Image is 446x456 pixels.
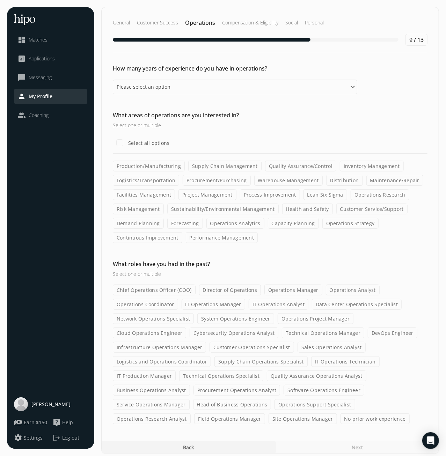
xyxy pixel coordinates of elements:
label: Sustainability/Environmental Management [167,204,279,214]
label: Health and Safety [282,204,333,214]
h2: How many years of experience do you have in operations? [113,64,357,73]
label: Data Center Operations Specialist [312,299,402,310]
label: Site Operations Manager [269,413,337,424]
label: Lean Six Sigma [304,189,348,200]
label: Customer Operations Specialist [210,342,294,353]
label: Service Operations Manager [113,399,190,410]
span: payments [14,418,22,427]
span: logout [52,434,61,442]
label: Operations Research Analyst [113,413,191,424]
button: settingsSettings [14,434,43,442]
img: hh-logo-white [14,14,35,25]
button: paymentsEarn $150 [14,418,47,427]
label: Operations Analytics [206,218,264,229]
label: Quality Assurance Operations Analyst [267,370,366,381]
label: Production/Manufacturing [113,161,185,171]
label: Risk Management [113,204,164,214]
label: Inventory Management [340,161,404,171]
label: Infrastructure Operations Manager [113,342,206,353]
label: Demand Planning [113,218,164,229]
h2: What roles have you had in the past? [113,260,357,268]
label: Head of Business Operations [193,399,271,410]
label: Continuous Improvement [113,232,182,243]
label: DevOps Engineer [368,328,417,338]
a: chat_bubble_outlineMessaging [17,73,84,82]
span: Messaging [29,74,52,81]
a: paymentsEarn $150 [14,418,49,427]
label: System Operations Engineer [197,313,274,324]
label: Select all options [127,139,170,147]
label: Logistics/Transportation [113,175,179,186]
h2: Compensation & Eligibility [222,19,278,26]
label: Customer Service/Support [336,204,408,214]
label: Operations Manager [264,285,322,295]
label: Procurement Operations Analyst [193,385,280,396]
label: Sales Operations Analyst [298,342,366,353]
label: Business Operations Analyst [113,385,190,396]
label: IT Operations Technician [311,356,380,367]
span: Applications [29,55,55,62]
label: Operations Analyst [326,285,380,295]
a: settingsSettings [14,434,49,442]
label: Software Operations Engineer [284,385,364,396]
a: analyticsApplications [17,54,84,63]
span: [PERSON_NAME] [31,401,71,408]
a: personMy Profile [17,92,84,101]
h2: General [113,19,130,26]
h2: Operations [185,19,215,27]
h3: Select one or multiple [113,122,357,129]
span: live_help [52,418,61,427]
span: person [17,92,26,101]
label: Capacity Planning [268,218,319,229]
label: Process Improvement [240,189,300,200]
a: peopleCoaching [17,111,84,119]
label: Facilities Management [113,189,175,200]
label: Supply Chain Management [188,161,262,171]
span: dashboard [17,36,26,44]
label: IT Operations Analyst [249,299,308,310]
label: Warehouse Management [254,175,323,186]
label: Distribution [326,175,363,186]
label: Operations Research [351,189,409,200]
span: Back [183,444,194,451]
label: Procurement/Purchasing [183,175,251,186]
span: Coaching [29,112,49,119]
label: IT Production Manager [113,370,176,381]
h2: What areas of operations are you interested in? [113,111,357,119]
label: Maintenance/Repair [366,175,424,186]
label: Performance Management [186,232,258,243]
span: settings [14,434,22,442]
button: Back [102,441,276,454]
a: live_helpHelp [52,418,87,427]
div: 9 / 13 [405,34,427,46]
span: Settings [24,434,43,441]
h2: Customer Success [137,19,178,26]
label: Logistics and Operations Coordinator [113,356,211,367]
label: IT Operations Manager [182,299,245,310]
span: Matches [29,36,47,43]
span: Earn $150 [24,419,47,426]
span: analytics [17,54,26,63]
h2: Personal [305,19,324,26]
div: Open Intercom Messenger [422,432,439,449]
h2: Social [285,19,298,26]
span: people [17,111,26,119]
label: Operations Support Specialist [275,399,355,410]
label: Operations Coordinator [113,299,178,310]
label: Operations Project Manager [278,313,354,324]
label: Chief Operations Officer (COO) [113,285,196,295]
a: dashboardMatches [17,36,84,44]
label: Quality Assurance/Control [265,161,336,171]
label: No prior work experience [341,413,410,424]
label: Field Operations Manager [194,413,265,424]
label: Forecasting [167,218,203,229]
span: My Profile [29,93,52,100]
label: Network Operations Specialist [113,313,194,324]
label: Technical Operations Specialist [179,370,263,381]
label: Technical Operations Manager [282,328,364,338]
button: logoutLog out [52,434,87,442]
img: user-photo [14,397,28,411]
label: Supply Chain Operations Specialist [214,356,308,367]
label: Project Management [178,189,236,200]
span: Help [62,419,73,426]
